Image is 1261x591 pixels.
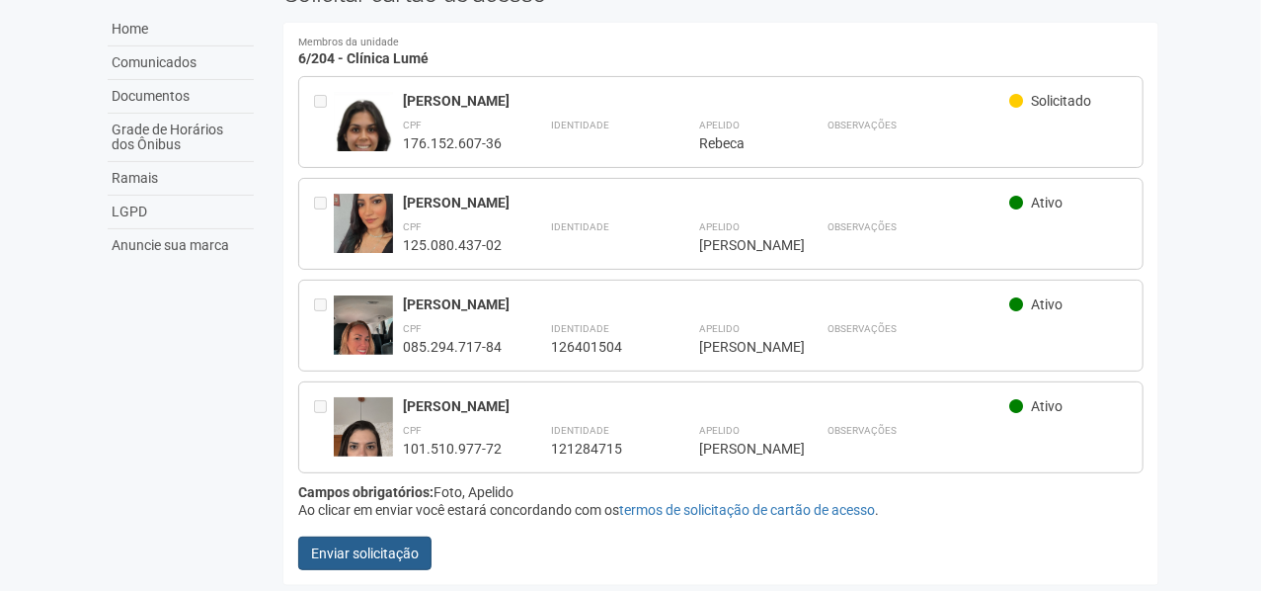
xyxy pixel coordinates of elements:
a: Grade de Horários dos Ônibus [108,114,254,162]
strong: Observações [828,425,897,436]
div: [PERSON_NAME] [403,397,1010,415]
span: Ativo [1031,398,1063,414]
strong: CPF [403,120,422,130]
small: Membros da unidade [298,38,1144,48]
div: [PERSON_NAME] [699,338,778,356]
div: Foto, Apelido [298,483,1144,501]
span: Ativo [1031,296,1063,312]
strong: Apelido [699,323,740,334]
img: user.jpg [334,92,393,176]
strong: Identidade [551,425,609,436]
a: LGPD [108,196,254,229]
span: Ativo [1031,195,1063,211]
strong: Identidade [551,221,609,232]
div: [PERSON_NAME] [403,92,1010,110]
div: Entre em contato com a Aministração para solicitar o cancelamento ou 2a via [314,295,334,356]
strong: Apelido [699,221,740,232]
div: [PERSON_NAME] [699,236,778,254]
div: 101.510.977-72 [403,440,502,458]
div: Entre em contato com a Aministração para solicitar o cancelamento ou 2a via [314,92,334,152]
div: 126401504 [551,338,650,356]
div: Entre em contato com a Aministração para solicitar o cancelamento ou 2a via [314,397,334,458]
strong: Campos obrigatórios: [298,484,433,500]
a: Ramais [108,162,254,196]
img: user.jpg [334,194,393,269]
strong: Identidade [551,120,609,130]
div: 085.294.717-84 [403,338,502,356]
strong: Apelido [699,425,740,436]
strong: CPF [403,425,422,436]
strong: Observações [828,120,897,130]
img: user.jpg [334,295,393,401]
strong: Observações [828,221,897,232]
strong: Apelido [699,120,740,130]
div: 125.080.437-02 [403,236,502,254]
strong: CPF [403,221,422,232]
div: 176.152.607-36 [403,134,502,152]
strong: Observações [828,323,897,334]
button: Enviar solicitação [298,537,432,570]
span: Solicitado [1031,93,1091,109]
div: 121284715 [551,440,650,458]
h4: 6/204 - Clínica Lumé [298,38,1144,66]
strong: Identidade [551,323,609,334]
a: Anuncie sua marca [108,229,254,262]
div: [PERSON_NAME] [403,295,1010,313]
div: Ao clicar em enviar você estará concordando com os . [298,501,1144,519]
img: user.jpg [334,397,393,503]
a: Comunicados [108,46,254,80]
a: Documentos [108,80,254,114]
strong: CPF [403,323,422,334]
a: termos de solicitação de cartão de acesso [619,502,875,518]
div: [PERSON_NAME] [403,194,1010,211]
div: Entre em contato com a Aministração para solicitar o cancelamento ou 2a via [314,194,334,254]
div: [PERSON_NAME] [699,440,778,458]
a: Home [108,13,254,46]
div: Rebeca [699,134,778,152]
